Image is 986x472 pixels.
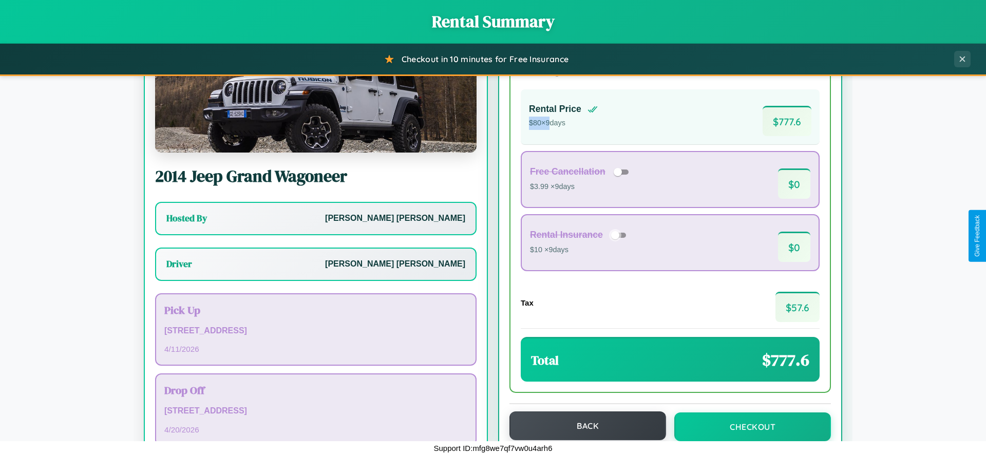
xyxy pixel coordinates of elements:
h3: Total [531,352,559,369]
h1: Rental Summary [10,10,976,33]
h4: Rental Insurance [530,230,603,240]
span: $ 0 [778,232,810,262]
p: $3.99 × 9 days [530,180,632,194]
p: Support ID: mfg8we7qf7vw0u4arh6 [434,441,553,455]
span: Checkout in 10 minutes for Free Insurance [402,54,568,64]
h4: Free Cancellation [530,166,605,177]
button: Checkout [674,412,831,441]
p: 4 / 20 / 2026 [164,423,467,437]
h3: Hosted By [166,212,207,224]
p: [PERSON_NAME] [PERSON_NAME] [325,211,465,226]
p: [PERSON_NAME] [PERSON_NAME] [325,257,465,272]
button: Back [509,411,666,440]
span: $ 0 [778,168,810,199]
h3: Driver [166,258,192,270]
p: $ 80 × 9 days [529,117,598,130]
p: $10 × 9 days [530,243,630,257]
h4: Rental Price [529,104,581,115]
img: Jeep Grand Wagoneer [155,50,477,153]
p: [STREET_ADDRESS] [164,404,467,419]
h2: 2014 Jeep Grand Wagoneer [155,165,477,187]
h4: Tax [521,298,534,307]
p: 4 / 11 / 2026 [164,342,467,356]
span: $ 57.6 [775,292,820,322]
h3: Drop Off [164,383,467,398]
h3: Pick Up [164,303,467,317]
div: Give Feedback [974,215,981,257]
p: [STREET_ADDRESS] [164,324,467,338]
span: $ 777.6 [763,106,811,136]
span: $ 777.6 [762,349,809,371]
